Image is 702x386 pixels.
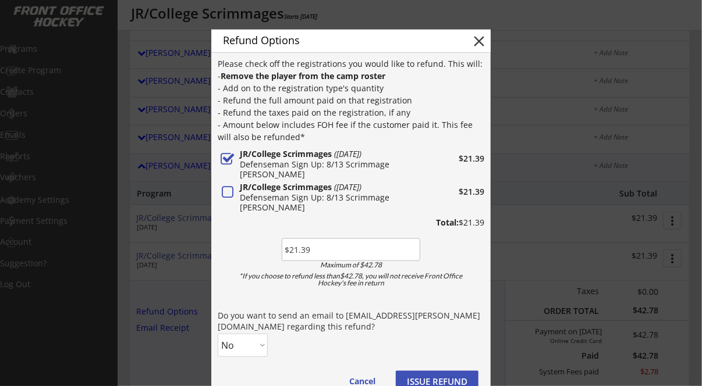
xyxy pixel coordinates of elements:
div: Do you want to send an email to [EMAIL_ADDRESS][PERSON_NAME][DOMAIN_NAME] regarding this refund? [218,310,484,333]
div: Refund Options [223,35,452,45]
div: [PERSON_NAME] [240,170,417,178]
button: close [470,33,488,50]
strong: Total: [436,217,459,228]
em: ([DATE]) [334,148,361,159]
div: Maximum of $42.78 [285,262,417,269]
div: Please check off the registrations you would like to refund. This will: - - Add on to the registr... [218,58,484,143]
strong: JR/College Scrimmages [240,181,332,192]
strong: Remove the player from the camp roster [221,70,385,81]
strong: JR/College Scrimmages [240,148,332,159]
div: Defenseman Sign Up: 8/13 Scrimmage [240,194,417,202]
input: Amount to refund [282,238,420,261]
div: $21.39 [409,219,484,227]
div: [PERSON_NAME] [240,203,417,212]
div: *If you choose to refund less than$42.78, you will not receive Front Office Hockey's fee in return [239,273,463,287]
div: $21.39 [420,155,484,163]
div: Defenseman Sign Up: 8/13 Scrimmage [240,160,417,169]
em: ([DATE]) [334,181,361,192]
div: $21.39 [420,188,484,196]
